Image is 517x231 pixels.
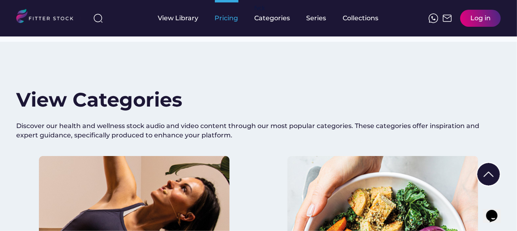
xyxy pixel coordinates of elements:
img: meteor-icons_whatsapp%20%281%29.svg [429,13,438,23]
div: Discover our health and wellness stock audio and video content through our most popular categorie... [16,122,501,140]
img: search-normal%203.svg [93,13,103,23]
h2: View Categories [16,86,182,113]
div: Pricing [215,14,238,23]
div: Collections [343,14,379,23]
img: Group%201000002322%20%281%29.svg [477,163,500,186]
div: View Library [158,14,199,23]
img: LOGO.svg [16,9,80,26]
div: Log in [470,14,491,23]
img: Frame%2051.svg [442,13,452,23]
div: Series [307,14,327,23]
iframe: chat widget [483,199,509,223]
div: fvck [255,4,265,12]
div: Categories [255,14,290,23]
